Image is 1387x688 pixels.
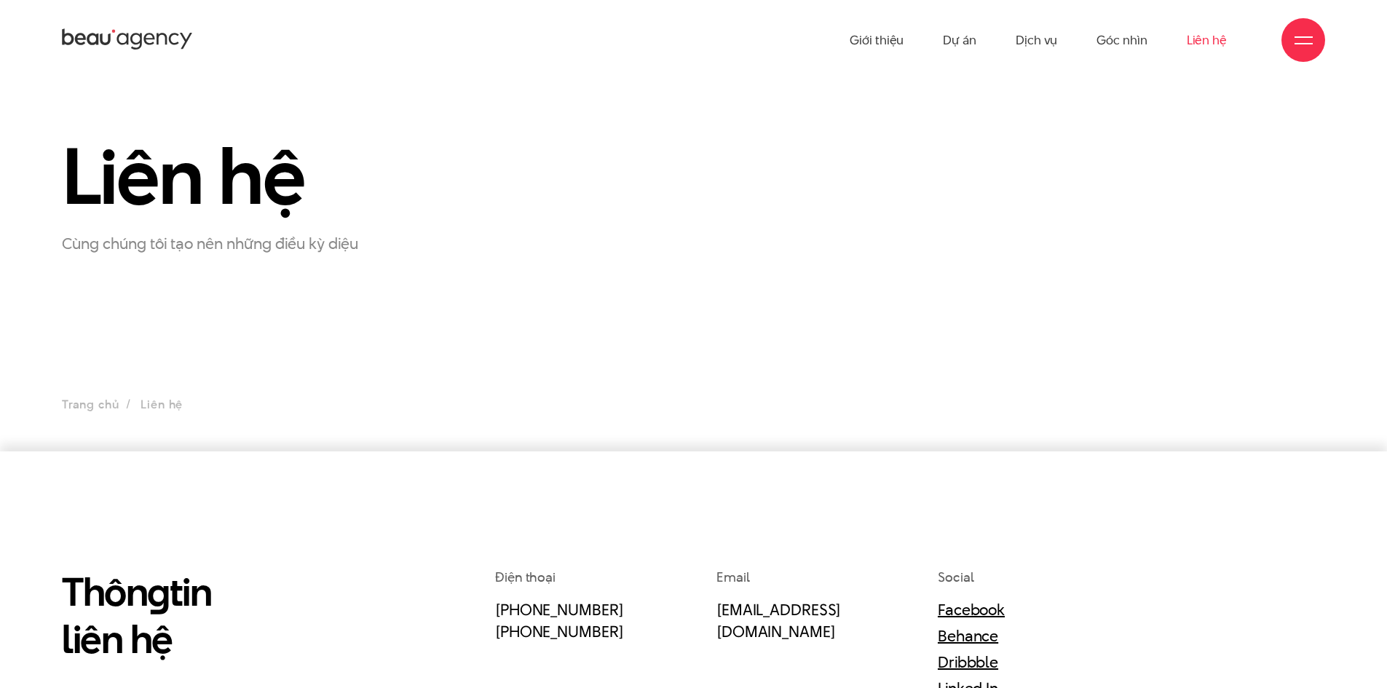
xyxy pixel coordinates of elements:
a: Trang chủ [62,396,119,413]
a: [PHONE_NUMBER] [495,620,623,642]
a: Facebook [938,598,1005,620]
h1: Liên hệ [62,135,459,218]
a: [PHONE_NUMBER] [495,598,623,620]
a: Dribbble [938,651,998,673]
a: [EMAIL_ADDRESS][DOMAIN_NAME] [716,598,841,642]
en: g [147,564,170,619]
span: Điện thoại [495,568,556,586]
a: Behance [938,625,998,647]
span: Email [716,568,750,586]
h2: Thôn tin liên hệ [62,568,350,663]
span: Social [938,568,973,586]
p: Cùng chúng tôi tạo nên những điều kỳ diệu [62,232,426,255]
